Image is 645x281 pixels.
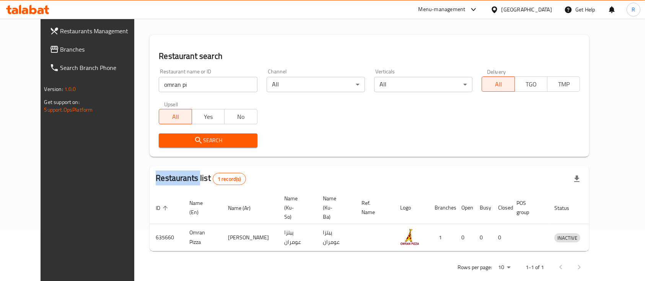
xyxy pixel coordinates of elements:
table: enhanced table [150,192,616,251]
span: POS group [516,198,539,217]
a: Restaurants Management [44,22,148,40]
span: Yes [195,111,222,122]
span: 1.0.0 [64,84,76,94]
a: Support.OpsPlatform [44,105,93,115]
div: All [374,77,472,92]
p: Rows per page: [458,263,492,272]
h2: Restaurant search [159,50,580,62]
button: All [482,76,515,92]
span: TMP [551,79,577,90]
span: INACTIVE [554,234,580,242]
span: Restaurants Management [60,26,142,36]
div: Total records count [213,173,246,185]
input: Search for restaurant name or ID.. [159,77,257,92]
span: All [162,111,189,122]
div: Rows per page: [495,262,513,273]
td: [PERSON_NAME] [222,224,278,251]
span: ID [156,203,170,213]
img: Omran Pizza [400,226,419,245]
label: Upsell [164,101,178,107]
td: پیتزا عومران [278,224,317,251]
th: Busy [474,192,492,224]
td: 635660 [150,224,183,251]
span: No [228,111,254,122]
p: 1-1 of 1 [526,263,544,272]
div: INACTIVE [554,233,580,242]
td: Omran Pizza [183,224,222,251]
span: Name (Ku-So) [284,194,308,221]
button: TMP [547,76,580,92]
td: 1 [428,224,455,251]
h2: Menu management [150,7,225,19]
span: Status [554,203,579,213]
button: Search [159,133,257,148]
span: Name (Ku-Ba) [323,194,346,221]
span: Version: [44,84,63,94]
th: Closed [492,192,510,224]
a: Search Branch Phone [44,58,148,77]
td: 0 [455,224,474,251]
span: TGO [518,79,544,90]
td: پیتزا عومران [317,224,355,251]
span: Get support on: [44,97,80,107]
th: Open [455,192,474,224]
span: Name (En) [189,198,213,217]
span: Ref. Name [362,198,385,217]
span: Search [165,136,251,145]
span: Branches [60,45,142,54]
button: TGO [515,76,547,92]
button: All [159,109,192,124]
span: Search Branch Phone [60,63,142,72]
a: Branches [44,40,148,58]
span: Name (Ar) [228,203,261,213]
th: Logo [394,192,428,224]
h2: Restaurants list [156,172,246,185]
div: All [267,77,365,92]
td: 0 [474,224,492,251]
span: All [485,79,511,90]
label: Delivery [487,69,506,74]
span: R [632,5,635,14]
button: No [224,109,257,124]
button: Yes [192,109,225,124]
span: 1 record(s) [213,175,246,183]
div: Export file [568,170,586,188]
div: Menu-management [419,5,466,14]
div: [GEOGRAPHIC_DATA] [502,5,552,14]
th: Branches [428,192,455,224]
td: 0 [492,224,510,251]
